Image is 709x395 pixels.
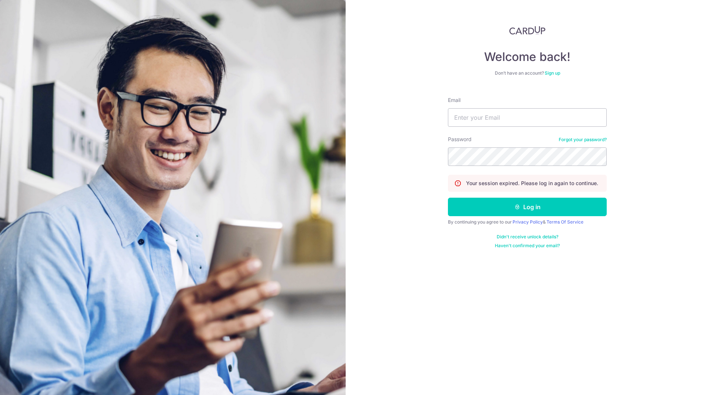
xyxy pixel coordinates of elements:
label: Password [448,136,472,143]
input: Enter your Email [448,108,607,127]
img: CardUp Logo [509,26,545,35]
h4: Welcome back! [448,50,607,64]
a: Forgot your password? [559,137,607,143]
button: Log in [448,198,607,216]
label: Email [448,96,460,104]
a: Terms Of Service [547,219,583,225]
p: Your session expired. Please log in again to continue. [466,180,598,187]
a: Didn't receive unlock details? [497,234,558,240]
a: Sign up [545,70,560,76]
div: Don’t have an account? [448,70,607,76]
a: Privacy Policy [513,219,543,225]
div: By continuing you agree to our & [448,219,607,225]
a: Haven't confirmed your email? [495,243,560,249]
